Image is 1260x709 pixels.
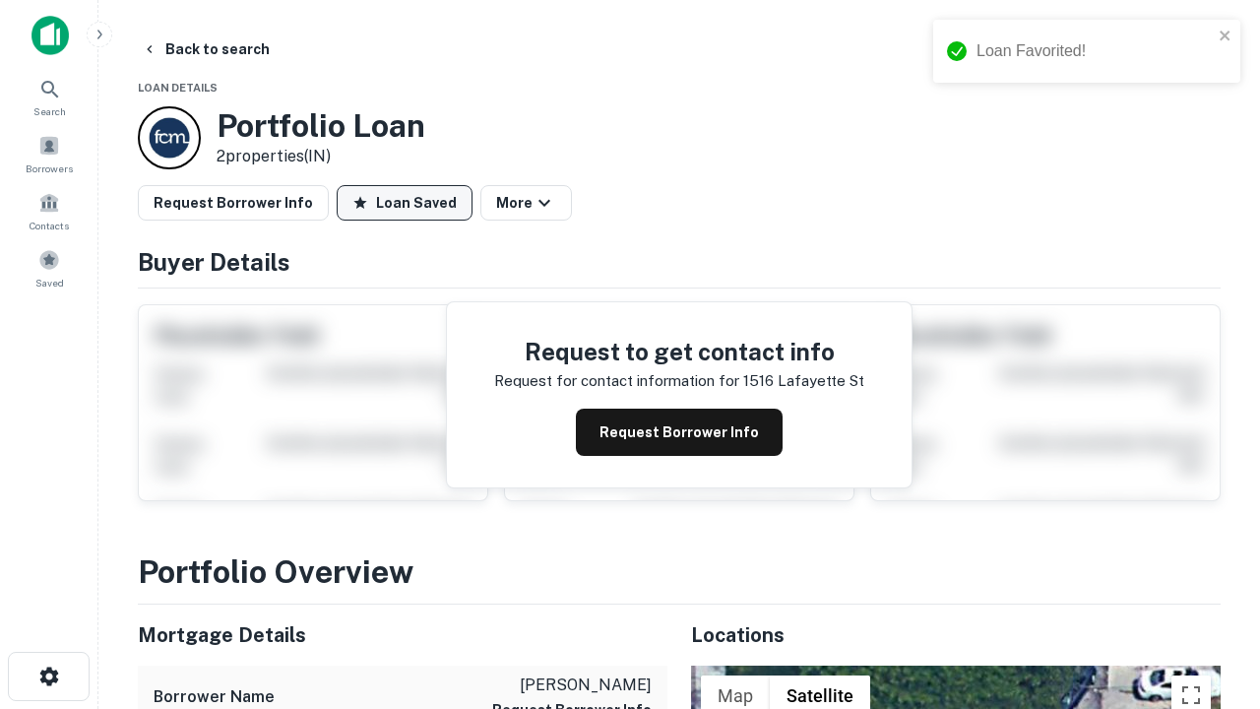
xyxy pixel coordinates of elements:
[494,334,864,369] h4: Request to get contact info
[217,107,425,145] h3: Portfolio Loan
[492,674,652,697] p: [PERSON_NAME]
[26,161,73,176] span: Borrowers
[31,16,69,55] img: capitalize-icon.png
[1219,28,1232,46] button: close
[337,185,472,221] button: Loan Saved
[6,184,93,237] a: Contacts
[138,185,329,221] button: Request Borrower Info
[976,39,1213,63] div: Loan Favorited!
[138,244,1221,280] h4: Buyer Details
[1162,488,1260,583] iframe: Chat Widget
[6,70,93,123] a: Search
[6,241,93,294] a: Saved
[33,103,66,119] span: Search
[35,275,64,290] span: Saved
[138,620,667,650] h5: Mortgage Details
[494,369,739,393] p: Request for contact information for
[30,218,69,233] span: Contacts
[154,685,275,709] h6: Borrower Name
[138,548,1221,596] h3: Portfolio Overview
[576,409,783,456] button: Request Borrower Info
[138,82,218,94] span: Loan Details
[217,145,425,168] p: 2 properties (IN)
[134,32,278,67] button: Back to search
[691,620,1221,650] h5: Locations
[743,369,864,393] p: 1516 lafayette st
[480,185,572,221] button: More
[6,127,93,180] a: Borrowers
